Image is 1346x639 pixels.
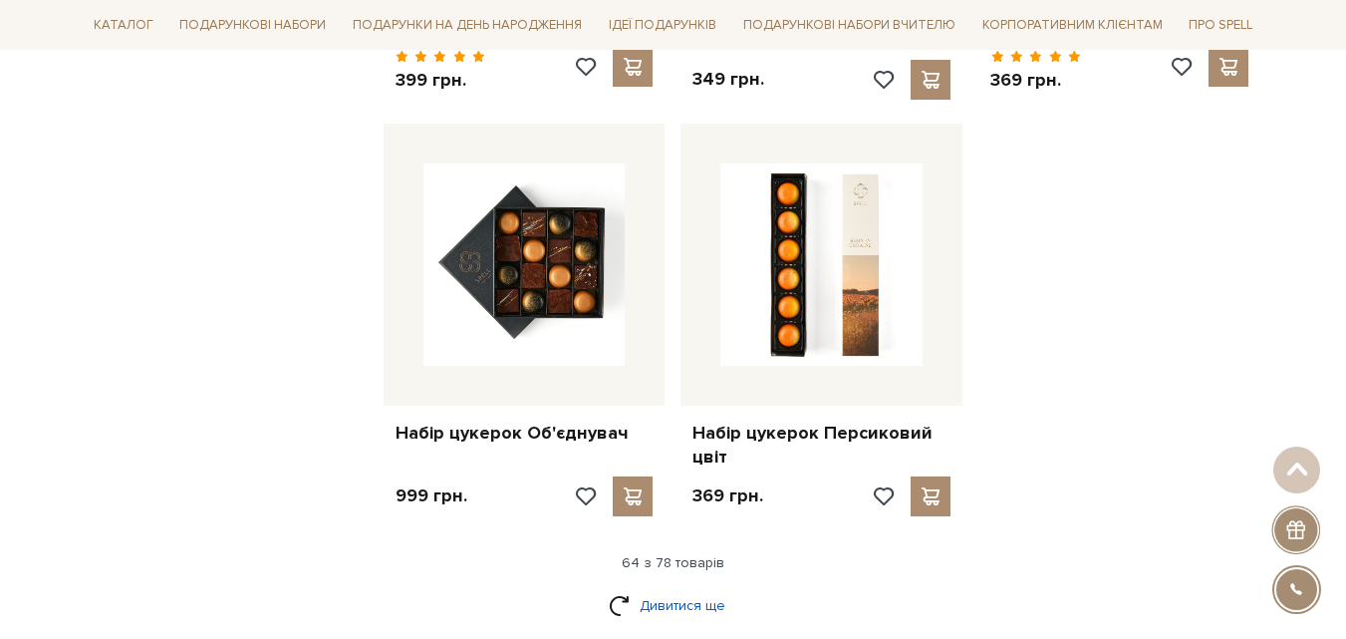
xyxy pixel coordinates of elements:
a: Корпоративним клієнтам [974,10,1171,41]
p: 369 грн. [990,69,1081,92]
a: Подарунки на День народження [345,10,590,41]
a: Про Spell [1181,10,1260,41]
p: 349 грн. [692,68,764,91]
a: Набір цукерок Об'єднувач [396,422,654,445]
div: 64 з 78 товарів [78,554,1269,572]
a: Дивитися ще [609,588,738,623]
p: 399 грн. [396,69,486,92]
a: Подарункові набори Вчителю [735,8,963,42]
a: Ідеї подарунків [601,10,724,41]
a: Подарункові набори [171,10,334,41]
a: Каталог [86,10,161,41]
p: 369 грн. [692,484,763,507]
a: Набір цукерок Персиковий цвіт [692,422,950,469]
p: 999 грн. [396,484,467,507]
